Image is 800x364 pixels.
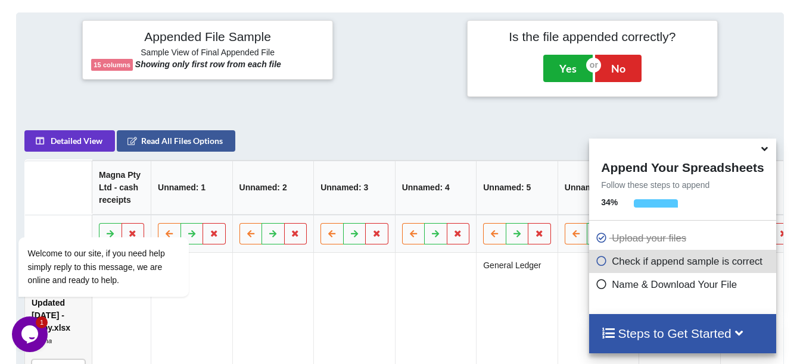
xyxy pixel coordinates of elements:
[589,157,776,175] h4: Append Your Spreadsheets
[12,170,226,310] iframe: chat widget
[32,337,52,344] i: Magna
[476,161,558,215] th: Unnamed: 5
[595,231,773,246] p: Upload your files
[595,55,642,82] button: No
[135,59,281,69] b: Showing only first row from each file
[91,48,324,59] h6: Sample View of Final Appended File
[117,130,235,152] button: Read All Files Options
[589,179,776,191] p: Follow these steps to append
[601,197,618,207] b: 34 %
[394,161,476,215] th: Unnamed: 4
[232,161,313,215] th: Unnamed: 2
[476,29,709,44] h4: Is the file appended correctly?
[24,130,115,152] button: Detailed View
[12,316,50,352] iframe: chat widget
[94,61,130,68] b: 15 columns
[543,55,593,82] button: Yes
[151,161,232,215] th: Unnamed: 1
[91,29,324,46] h4: Appended File Sample
[601,326,764,341] h4: Steps to Get Started
[92,161,151,215] th: Magna Pty Ltd - cash receipts
[595,277,773,292] p: Name & Download Your File
[557,161,639,215] th: Unnamed: 6
[313,161,395,215] th: Unnamed: 3
[595,254,773,269] p: Check if append sample is correct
